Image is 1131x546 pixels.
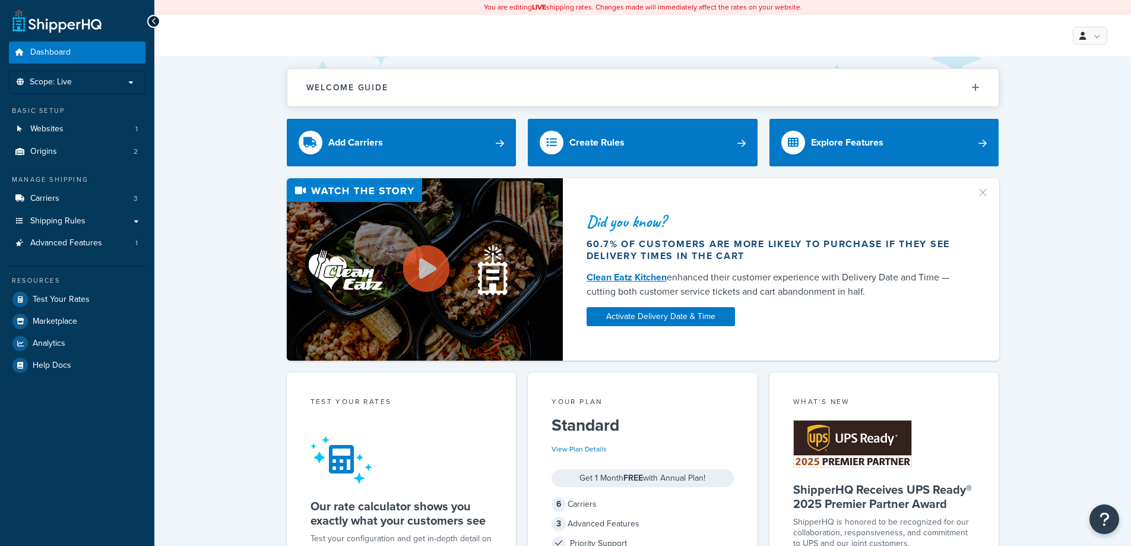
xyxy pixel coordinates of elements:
a: Add Carriers [287,119,517,166]
span: 1 [135,238,138,248]
div: Add Carriers [328,134,383,151]
a: Analytics [9,333,145,354]
div: What's New [793,396,975,410]
h2: Welcome Guide [306,83,388,92]
span: Help Docs [33,361,71,371]
li: Origins [9,141,145,163]
button: Open Resource Center [1089,504,1119,534]
a: Marketplace [9,311,145,332]
a: Explore Features [769,119,999,166]
div: Did you know? [587,213,962,230]
div: 60.7% of customers are more likely to purchase if they see delivery times in the cart [587,238,962,262]
a: Test Your Rates [9,289,145,310]
span: 6 [552,497,566,512]
div: Test your rates [311,396,493,410]
div: Advanced Features [552,516,734,532]
a: Websites1 [9,118,145,140]
div: Carriers [552,496,734,513]
div: Get 1 Month with Annual Plan! [552,469,734,487]
span: Origins [30,147,57,157]
div: enhanced their customer experience with Delivery Date and Time — cutting both customer service ti... [587,270,962,299]
b: LIVE [532,2,546,12]
a: Activate Delivery Date & Time [587,307,735,326]
li: Advanced Features [9,232,145,254]
a: Help Docs [9,355,145,376]
a: Clean Eatz Kitchen [587,270,667,284]
div: Basic Setup [9,106,145,116]
span: Websites [30,124,64,134]
span: Scope: Live [30,77,72,87]
span: 2 [134,147,138,157]
a: Origins2 [9,141,145,163]
div: Create Rules [569,134,625,151]
span: Test Your Rates [33,295,90,305]
span: Carriers [30,194,59,204]
li: Websites [9,118,145,140]
li: Carriers [9,188,145,210]
a: Shipping Rules [9,210,145,232]
span: Advanced Features [30,238,102,248]
img: Video thumbnail [287,178,563,361]
div: Your Plan [552,396,734,410]
span: 3 [552,517,566,531]
strong: FREE [623,472,643,484]
h5: ShipperHQ Receives UPS Ready® 2025 Premier Partner Award [793,482,975,511]
a: Dashboard [9,42,145,64]
span: Shipping Rules [30,216,85,226]
a: Carriers3 [9,188,145,210]
h5: Our rate calculator shows you exactly what your customers see [311,499,493,528]
span: Marketplace [33,317,77,327]
span: 1 [135,124,138,134]
h5: Standard [552,416,734,435]
span: Analytics [33,339,65,349]
a: View Plan Details [552,444,607,455]
a: Advanced Features1 [9,232,145,254]
div: Resources [9,276,145,286]
span: Dashboard [30,48,71,58]
div: Manage Shipping [9,175,145,185]
button: Welcome Guide [287,69,999,106]
a: Create Rules [528,119,758,166]
div: Explore Features [811,134,883,151]
span: 3 [134,194,138,204]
